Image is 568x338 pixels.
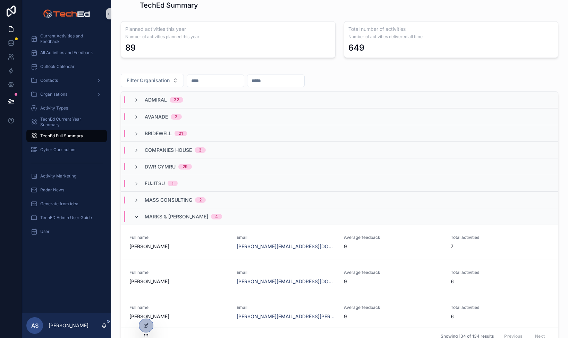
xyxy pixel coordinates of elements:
[121,295,558,330] a: Full name[PERSON_NAME]Email[PERSON_NAME][EMAIL_ADDRESS][PERSON_NAME][DOMAIN_NAME][PERSON_NAME]Ave...
[26,46,107,59] a: All Activities and Feedback
[145,213,208,220] span: Marks & [PERSON_NAME]
[451,278,550,285] span: 6
[451,243,550,250] span: 7
[237,235,336,240] span: Email
[451,305,550,310] span: Total activities
[140,0,198,10] h1: TechEd Summary
[125,42,136,53] div: 89
[40,105,68,111] span: Activity Types
[26,184,107,196] a: Radar News
[26,170,107,182] a: Activity Marketing
[172,181,173,186] div: 1
[237,278,336,285] a: [PERSON_NAME][EMAIL_ADDRESS][DOMAIN_NAME][PERSON_NAME]
[127,77,170,84] span: Filter Organisation
[121,74,184,87] button: Select Button
[26,88,107,101] a: Organisations
[145,96,167,103] span: Admiral
[26,33,107,45] a: Current Activities and Feedback
[348,26,554,33] h3: Total number of activities
[40,201,78,207] span: Generate from idea
[22,28,111,247] div: scrollable content
[145,147,192,154] span: Companies House
[174,97,179,103] div: 32
[199,147,202,153] div: 3
[179,131,183,136] div: 21
[40,147,76,153] span: Cyber Curriculum
[40,215,92,220] span: TechED Admin User Guide
[237,270,336,275] span: Email
[215,214,218,219] div: 4
[344,278,443,285] span: 9
[40,187,64,193] span: Radar News
[40,229,50,234] span: User
[344,270,443,275] span: Average feedback
[145,197,192,203] span: MASS Consulting
[26,102,107,114] a: Activity Types
[26,74,107,87] a: Contacts
[26,225,107,238] a: User
[129,278,228,285] span: [PERSON_NAME]
[348,34,554,40] span: Number of activities delivered all time
[183,164,188,170] div: 29
[145,113,168,120] span: Avanade
[129,313,228,320] span: [PERSON_NAME]
[49,322,88,329] p: [PERSON_NAME]
[129,243,228,250] span: [PERSON_NAME]
[26,116,107,128] a: TechEd Current Year Summary
[237,305,336,310] span: Email
[145,163,176,170] span: Dwr Cymru
[344,313,443,320] span: 9
[121,225,558,260] a: Full name[PERSON_NAME]Email[PERSON_NAME][EMAIL_ADDRESS][DOMAIN_NAME][PERSON_NAME]Average feedback...
[26,130,107,142] a: TechEd Full Summary
[237,243,336,250] a: [PERSON_NAME][EMAIL_ADDRESS][DOMAIN_NAME][PERSON_NAME]
[40,133,83,139] span: TechEd Full Summary
[121,260,558,295] a: Full name[PERSON_NAME]Email[PERSON_NAME][EMAIL_ADDRESS][DOMAIN_NAME][PERSON_NAME]Average feedback...
[237,313,336,320] a: [PERSON_NAME][EMAIL_ADDRESS][PERSON_NAME][DOMAIN_NAME][PERSON_NAME]
[129,270,228,275] span: Full name
[40,116,100,128] span: TechEd Current Year Summary
[451,270,550,275] span: Total activities
[129,235,228,240] span: Full name
[344,305,443,310] span: Average feedback
[344,235,443,240] span: Average feedback
[125,26,331,33] h3: Planned activities this year
[40,64,75,69] span: Outlook Calendar
[451,313,550,320] span: 6
[40,92,67,97] span: Organisations
[26,60,107,73] a: Outlook Calendar
[125,34,331,40] span: Number of activities planned this year
[145,180,165,187] span: Fujitsu
[40,78,58,83] span: Contacts
[26,211,107,224] a: TechED Admin User Guide
[26,144,107,156] a: Cyber Curriculum
[31,321,39,330] span: AS
[40,50,93,55] span: All Activities and Feedback
[40,173,76,179] span: Activity Marketing
[129,305,228,310] span: Full name
[344,243,443,250] span: 9
[145,130,172,137] span: Bridewell
[43,8,90,19] img: App logo
[26,198,107,210] a: Generate from idea
[199,197,202,203] div: 2
[40,33,100,44] span: Current Activities and Feedback
[175,114,178,120] div: 3
[451,235,550,240] span: Total activities
[348,42,364,53] div: 649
